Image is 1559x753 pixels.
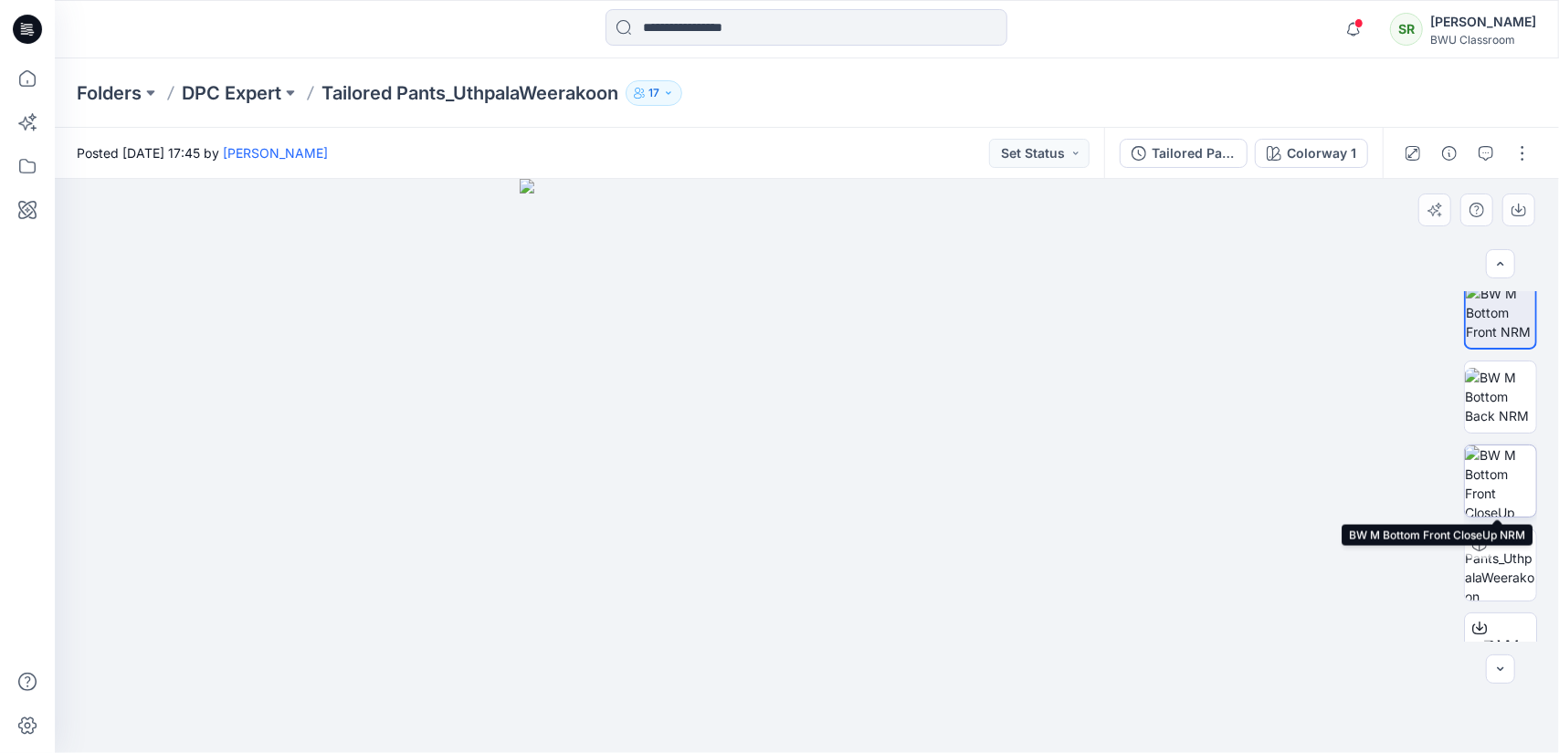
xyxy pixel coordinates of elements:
[1430,11,1536,33] div: [PERSON_NAME]
[1120,139,1248,168] button: Tailored Pants_UthpalaWeerakoon
[1482,633,1519,665] span: BW
[626,80,682,106] button: 17
[1255,139,1368,168] button: Colorway 1
[1466,284,1535,341] img: BW M Bottom Front NRM
[1465,529,1536,601] img: Tailored Pants_UthpalaWeerakoon Colorway 1
[77,80,142,106] a: Folders
[1430,33,1536,47] div: BWU Classroom
[520,179,1094,753] img: eyJhbGciOiJIUzI1NiIsImtpZCI6IjAiLCJzbHQiOiJzZXMiLCJ0eXAiOiJKV1QifQ.eyJkYXRhIjp7InR5cGUiOiJzdG9yYW...
[1152,143,1236,163] div: Tailored Pants_UthpalaWeerakoon
[1465,368,1536,425] img: BW M Bottom Back NRM
[648,83,659,103] p: 17
[321,80,618,106] p: Tailored Pants_UthpalaWeerakoon
[182,80,281,106] a: DPC Expert
[1465,445,1536,517] img: BW M Bottom Front CloseUp NRM
[1435,139,1464,168] button: Details
[223,145,328,161] a: [PERSON_NAME]
[1390,13,1423,46] div: SR
[1287,143,1356,163] div: Colorway 1
[77,143,328,162] span: Posted [DATE] 17:45 by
